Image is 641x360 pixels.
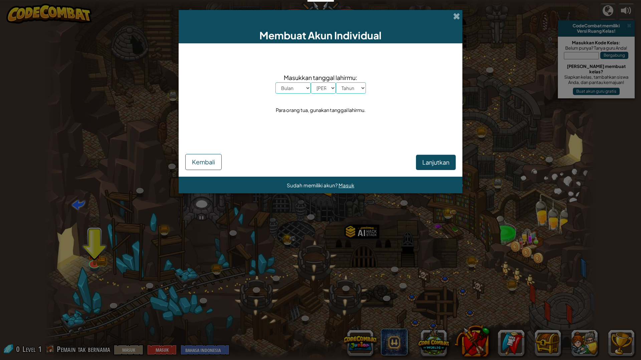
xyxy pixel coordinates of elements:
span: Lanjutkan [422,158,449,166]
span: Membuat Akun Individual [259,29,382,42]
a: Masuk [339,182,354,188]
span: Kembali [192,158,215,166]
div: Para orang tua, gunakan tanggal lahirmu. [276,105,366,115]
button: Lanjutkan [416,155,456,170]
span: Masukkan tanggal lahirmu: [275,73,366,82]
button: Kembali [185,154,222,170]
span: Sudah memiliki akun? [287,182,339,188]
